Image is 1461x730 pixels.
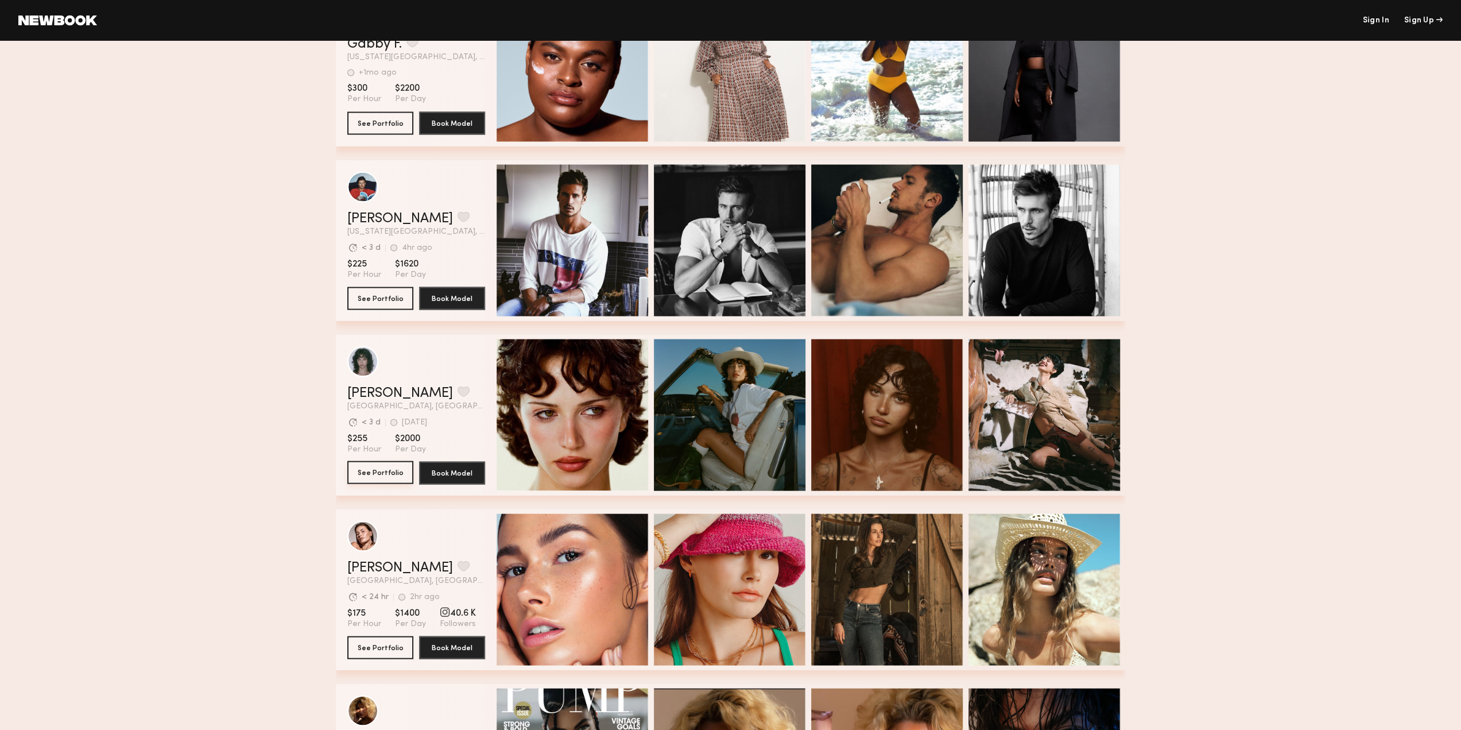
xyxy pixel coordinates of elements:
[395,258,426,269] span: $1620
[347,577,485,585] span: [GEOGRAPHIC_DATA], [GEOGRAPHIC_DATA]
[410,593,440,601] div: 2hr ago
[347,227,485,235] span: [US_STATE][GEOGRAPHIC_DATA], [GEOGRAPHIC_DATA]
[419,636,485,659] button: Book Model
[402,418,427,426] div: [DATE]
[440,607,476,619] span: 40.6 K
[395,94,426,104] span: Per Day
[419,287,485,310] button: Book Model
[402,244,432,252] div: 4hr ago
[395,444,426,454] span: Per Day
[362,418,381,426] div: < 3 d
[395,82,426,94] span: $2200
[347,402,485,410] span: [GEOGRAPHIC_DATA], [GEOGRAPHIC_DATA]
[395,607,426,619] span: $1400
[347,111,413,134] button: See Portfolio
[1404,16,1443,24] div: Sign Up
[347,94,381,104] span: Per Hour
[395,269,426,280] span: Per Day
[362,593,389,601] div: < 24 hr
[347,444,381,454] span: Per Hour
[419,461,485,484] button: Book Model
[347,561,453,574] a: [PERSON_NAME]
[419,111,485,134] button: Book Model
[347,636,413,659] button: See Portfolio
[347,258,381,269] span: $225
[347,269,381,280] span: Per Hour
[347,53,485,61] span: [US_STATE][GEOGRAPHIC_DATA], [GEOGRAPHIC_DATA]
[347,461,413,484] a: See Portfolio
[347,461,413,484] button: See Portfolio
[347,211,453,225] a: [PERSON_NAME]
[440,619,476,629] span: Followers
[347,386,453,400] a: [PERSON_NAME]
[347,37,402,51] a: Gabby F.
[347,607,381,619] span: $175
[362,244,381,252] div: < 3 d
[395,432,426,444] span: $2000
[395,619,426,629] span: Per Day
[347,287,413,310] button: See Portfolio
[347,432,381,444] span: $255
[347,619,381,629] span: Per Hour
[359,68,397,76] div: +1mo ago
[1362,16,1389,24] a: Sign In
[347,82,381,94] span: $300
